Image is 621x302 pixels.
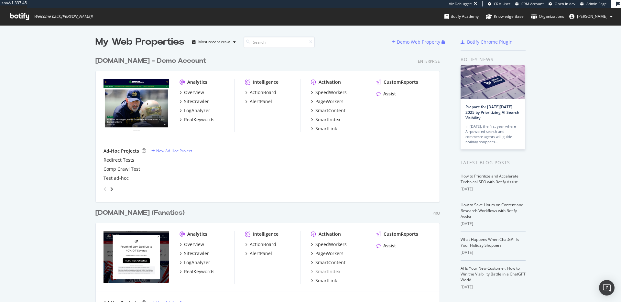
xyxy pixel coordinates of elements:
[245,89,276,96] a: ActionBoard
[180,259,210,266] a: LogAnalyzer
[101,184,109,194] div: angle-left
[311,277,337,284] a: SmartLink
[311,89,347,96] a: SpeedWorkers
[315,116,340,123] div: SmartIndex
[376,231,418,237] a: CustomReports
[250,241,276,248] div: ActionBoard
[521,1,544,6] span: CRM Account
[384,231,418,237] div: CustomReports
[156,148,192,154] div: New Ad-Hoc Project
[486,8,524,25] a: Knowledge Base
[461,202,523,219] a: How to Save Hours on Content and Research Workflows with Botify Assist
[376,243,396,249] a: Assist
[599,280,615,296] div: Open Intercom Messenger
[103,175,129,181] a: Test ad-hoc
[253,231,278,237] div: Intelligence
[494,1,510,6] span: CRM User
[315,89,347,96] div: SpeedWorkers
[245,250,272,257] a: AlertPanel
[376,91,396,97] a: Assist
[549,1,575,6] a: Open in dev
[444,13,479,20] div: Botify Academy
[311,116,340,123] a: SmartIndex
[461,56,526,63] div: Botify news
[103,166,140,172] a: Comp Crawl Test
[315,98,343,105] div: PageWorkers
[245,241,276,248] a: ActionBoard
[444,8,479,25] a: Botify Academy
[180,268,214,275] a: RealKeywords
[180,89,204,96] a: Overview
[184,250,209,257] div: SiteCrawler
[586,1,606,6] span: Admin Page
[486,13,524,20] div: Knowledge Base
[315,250,343,257] div: PageWorkers
[418,59,440,64] div: Enterprise
[95,208,187,218] a: [DOMAIN_NAME] (Fanatics)
[184,268,214,275] div: RealKeywords
[531,13,564,20] div: Organizations
[319,231,341,237] div: Activation
[461,250,526,255] div: [DATE]
[184,259,210,266] div: LogAnalyzer
[488,1,510,6] a: CRM User
[151,148,192,154] a: New Ad-Hoc Project
[311,125,337,132] a: SmartLink
[315,125,337,132] div: SmartLink
[95,36,184,49] div: My Web Properties
[190,37,238,47] button: Most recent crawl
[311,98,343,105] a: PageWorkers
[461,159,526,166] div: Latest Blog Posts
[184,98,209,105] div: SiteCrawler
[555,1,575,6] span: Open in dev
[184,107,210,114] div: LogAnalyzer
[392,37,441,47] button: Demo Web Property
[34,14,93,19] span: Welcome back, [PERSON_NAME] !
[449,1,472,6] div: Viz Debugger:
[198,40,231,44] div: Most recent crawl
[109,186,114,192] div: angle-right
[315,241,347,248] div: SpeedWorkers
[103,157,134,163] a: Redirect Tests
[184,89,204,96] div: Overview
[465,104,519,121] a: Prepare for [DATE][DATE] 2025 by Prioritizing AI Search Visibility
[461,265,526,283] a: AI Is Your New Customer: How to Win the Visibility Battle in a ChatGPT World
[95,208,185,218] div: [DOMAIN_NAME] (Fanatics)
[253,79,278,85] div: Intelligence
[311,241,347,248] a: SpeedWorkers
[311,107,345,114] a: SmartContent
[187,79,207,85] div: Analytics
[95,56,206,66] div: [DOMAIN_NAME] - Demo Account
[577,14,607,19] span: Dan Reno
[315,277,337,284] div: SmartLink
[465,124,520,145] div: In [DATE], the first year where AI-powered search and commerce agents will guide holiday shoppers…
[180,241,204,248] a: Overview
[467,39,513,45] div: Botify Chrome Plugin
[95,56,209,66] a: [DOMAIN_NAME] - Demo Account
[580,1,606,6] a: Admin Page
[311,250,343,257] a: PageWorkers
[184,116,214,123] div: RealKeywords
[384,79,418,85] div: CustomReports
[461,237,519,248] a: What Happens When ChatGPT Is Your Holiday Shopper?
[103,79,169,131] img: UHND.com (Demo Account)
[319,79,341,85] div: Activation
[187,231,207,237] div: Analytics
[461,65,525,99] img: Prepare for Black Friday 2025 by Prioritizing AI Search Visibility
[461,39,513,45] a: Botify Chrome Plugin
[311,268,340,275] a: SmartIndex
[383,243,396,249] div: Assist
[250,89,276,96] div: ActionBoard
[461,186,526,192] div: [DATE]
[461,221,526,227] div: [DATE]
[180,116,214,123] a: RealKeywords
[376,79,418,85] a: CustomReports
[432,210,440,216] div: Pro
[180,250,209,257] a: SiteCrawler
[250,250,272,257] div: AlertPanel
[515,1,544,6] a: CRM Account
[315,259,345,266] div: SmartContent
